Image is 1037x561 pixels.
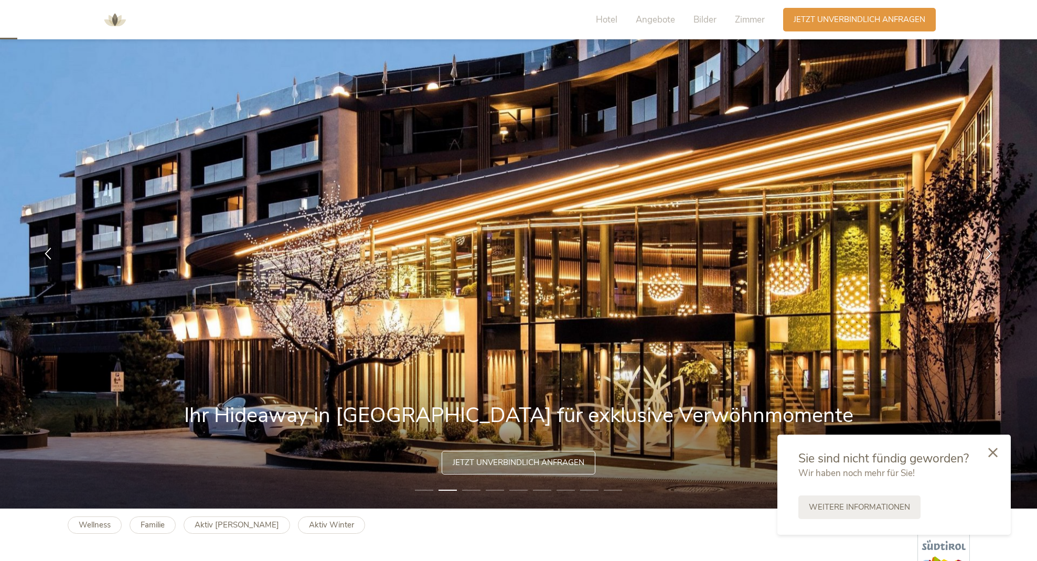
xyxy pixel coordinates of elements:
img: AMONTI & LUNARIS Wellnessresort [99,4,131,36]
b: Wellness [79,520,111,530]
b: Aktiv Winter [309,520,354,530]
a: Weitere Informationen [798,495,921,519]
span: Angebote [636,14,675,26]
a: AMONTI & LUNARIS Wellnessresort [99,16,131,23]
b: Familie [141,520,165,530]
b: Aktiv [PERSON_NAME] [195,520,279,530]
span: Sie sind nicht fündig geworden? [798,450,969,467]
span: Hotel [596,14,617,26]
a: Familie [130,516,176,534]
span: Jetzt unverbindlich anfragen [453,457,584,468]
a: Aktiv [PERSON_NAME] [184,516,290,534]
span: Wir haben noch mehr für Sie! [798,467,915,479]
span: Weitere Informationen [809,502,910,513]
span: Bilder [693,14,717,26]
a: Wellness [68,516,122,534]
a: Aktiv Winter [298,516,365,534]
span: Jetzt unverbindlich anfragen [794,14,925,25]
span: Zimmer [735,14,765,26]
